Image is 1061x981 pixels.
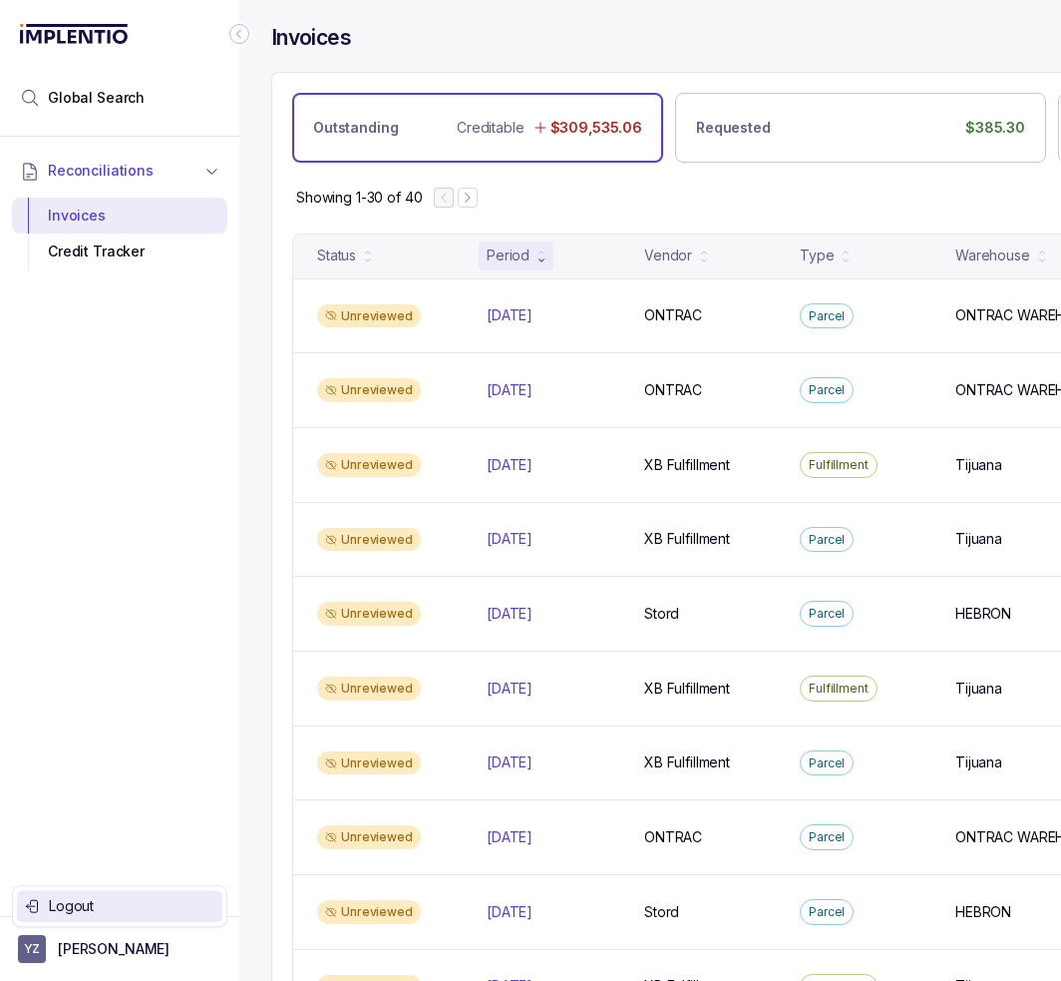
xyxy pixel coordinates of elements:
p: XB Fulfillment [644,752,730,772]
div: Vendor [644,245,692,265]
div: Unreviewed [317,378,421,402]
p: Tijuana [955,752,1002,772]
p: Showing 1-30 of 40 [296,188,422,208]
p: Parcel [809,380,845,400]
span: User initials [18,935,46,963]
p: Fulfillment [809,679,869,699]
p: [DATE] [487,827,532,847]
div: Period [487,245,530,265]
p: Parcel [809,827,845,847]
span: Reconciliations [48,161,154,181]
div: Unreviewed [317,900,421,924]
p: HEBRON [955,902,1011,922]
div: Credit Tracker [28,234,211,269]
p: Stord [644,902,679,922]
p: ONTRAC [644,305,702,325]
p: [DATE] [487,455,532,475]
p: Tijuana [955,455,1002,475]
p: Logout [49,896,214,916]
p: [DATE] [487,305,532,325]
p: Parcel [809,604,845,624]
p: Stord [644,604,679,624]
p: [DATE] [487,529,532,549]
div: Unreviewed [317,825,421,849]
p: HEBRON [955,604,1011,624]
p: $385.30 [965,118,1025,138]
div: Unreviewed [317,751,421,775]
p: XB Fulfillment [644,679,730,699]
p: Requested [696,118,771,138]
p: [DATE] [487,380,532,400]
div: Invoices [28,198,211,234]
p: Tijuana [955,679,1002,699]
div: Warehouse [955,245,1030,265]
p: Parcel [809,753,845,773]
div: Unreviewed [317,528,421,552]
p: Tijuana [955,529,1002,549]
p: [DATE] [487,902,532,922]
button: User initials[PERSON_NAME] [18,935,221,963]
div: Collapse Icon [227,22,251,46]
p: XB Fulfillment [644,529,730,549]
p: ONTRAC [644,380,702,400]
p: Creditable [457,118,525,138]
div: Reconciliations [12,194,227,274]
p: Outstanding [313,118,398,138]
span: Global Search [48,88,145,108]
p: [PERSON_NAME] [58,939,170,959]
p: [DATE] [487,752,532,772]
p: XB Fulfillment [644,455,730,475]
h4: Invoices [271,24,351,52]
p: [DATE] [487,604,532,624]
p: $309,535.06 [550,118,642,138]
div: Unreviewed [317,602,421,626]
div: Unreviewed [317,677,421,701]
button: Next Page [458,188,478,208]
div: Status [317,245,356,265]
div: Remaining page entries [296,188,422,208]
p: Parcel [809,306,845,326]
p: Parcel [809,902,845,922]
div: Type [800,245,834,265]
p: ONTRAC [644,827,702,847]
p: [DATE] [487,679,532,699]
p: Fulfillment [809,455,869,475]
p: Parcel [809,530,845,550]
div: Unreviewed [317,453,421,477]
button: Reconciliations [12,149,227,193]
div: Unreviewed [317,304,421,328]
